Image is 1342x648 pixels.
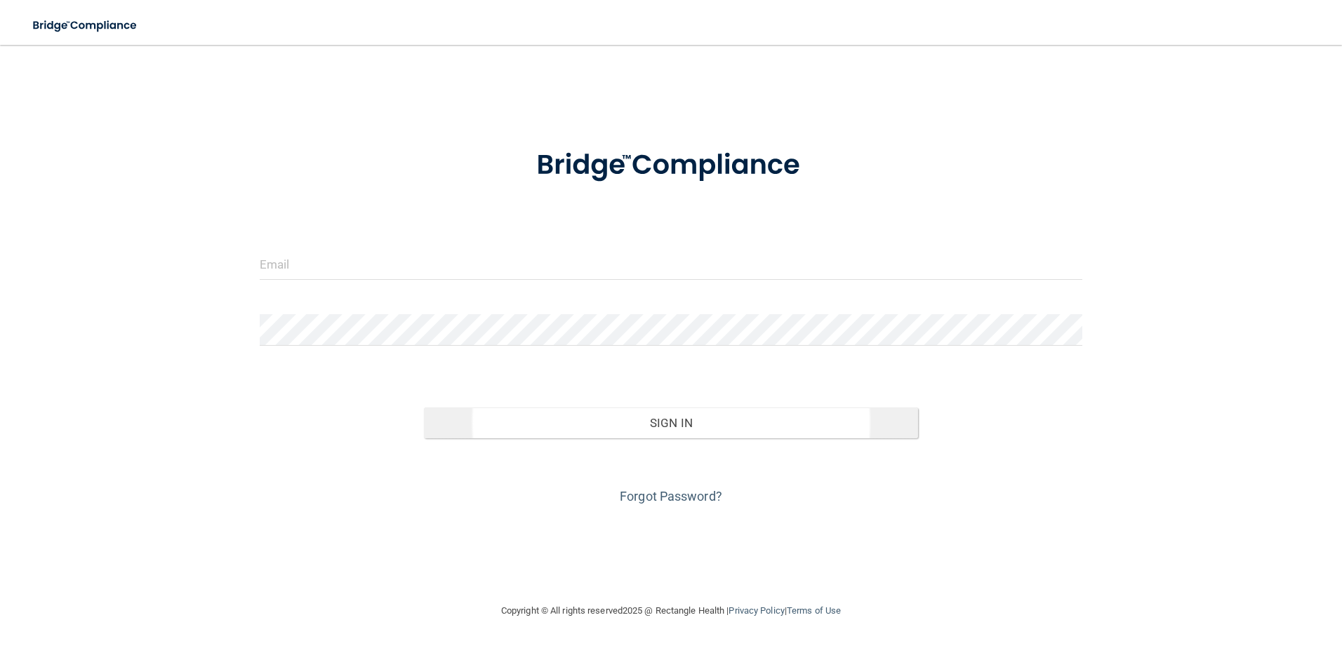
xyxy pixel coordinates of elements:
[507,129,835,202] img: bridge_compliance_login_screen.278c3ca4.svg
[21,11,150,40] img: bridge_compliance_login_screen.278c3ca4.svg
[424,407,918,438] button: Sign In
[729,605,784,616] a: Privacy Policy
[415,588,927,633] div: Copyright © All rights reserved 2025 @ Rectangle Health | |
[787,605,841,616] a: Terms of Use
[260,248,1083,280] input: Email
[620,489,722,504] a: Forgot Password?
